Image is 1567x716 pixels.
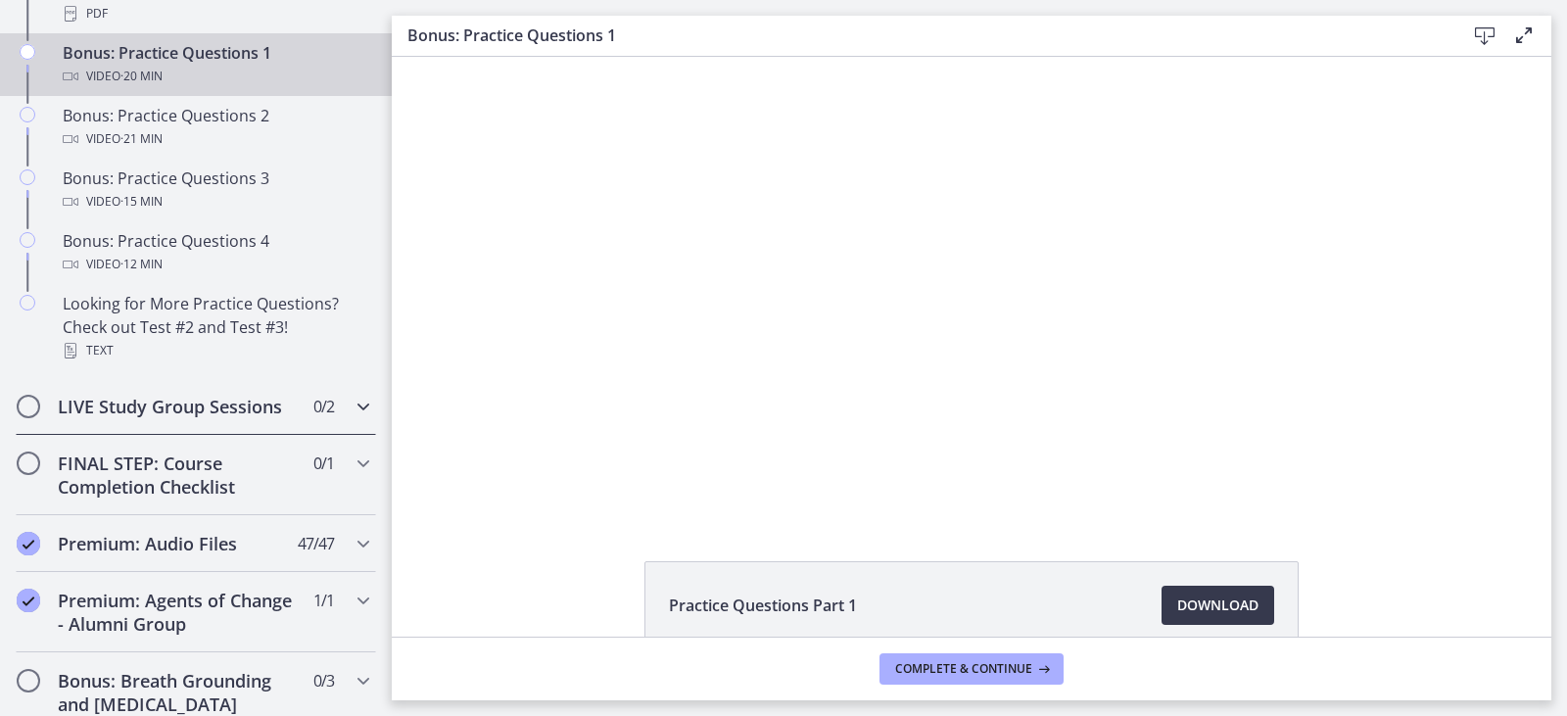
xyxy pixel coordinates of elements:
a: Download [1162,586,1274,625]
span: 1 / 1 [313,589,334,612]
span: Download [1177,594,1258,617]
span: 0 / 1 [313,452,334,475]
div: Video [63,65,368,88]
h2: Premium: Audio Files [58,532,297,555]
h2: FINAL STEP: Course Completion Checklist [58,452,297,499]
div: Bonus: Practice Questions 1 [63,41,368,88]
h2: Premium: Agents of Change - Alumni Group [58,589,297,636]
div: Bonus: Practice Questions 3 [63,167,368,214]
iframe: Video Lesson [392,57,1551,516]
div: Video [63,253,368,276]
button: Complete & continue [879,653,1064,685]
span: 47 / 47 [298,532,334,555]
div: Bonus: Practice Questions 2 [63,104,368,151]
div: Bonus: Practice Questions 4 [63,229,368,276]
span: · 12 min [120,253,163,276]
div: Video [63,127,368,151]
h2: LIVE Study Group Sessions [58,395,297,418]
h3: Bonus: Practice Questions 1 [407,24,1434,47]
span: · 20 min [120,65,163,88]
span: · 15 min [120,190,163,214]
span: Complete & continue [895,661,1032,677]
i: Completed [17,589,40,612]
i: Completed [17,532,40,555]
span: · 21 min [120,127,163,151]
div: Video [63,190,368,214]
span: Practice Questions Part 1 [669,594,857,617]
span: 0 / 3 [313,669,334,692]
div: Text [63,339,368,362]
div: PDF [63,2,368,25]
div: Looking for More Practice Questions? Check out Test #2 and Test #3! [63,292,368,362]
span: 0 / 2 [313,395,334,418]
